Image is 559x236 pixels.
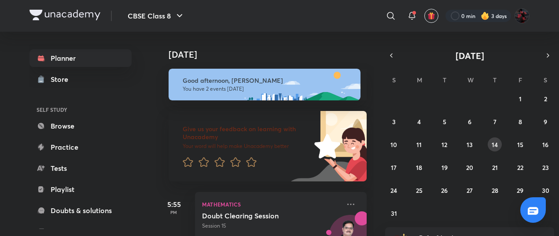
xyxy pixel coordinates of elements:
[156,210,191,215] p: PM
[493,118,496,126] abbr: August 7, 2025
[424,9,438,23] button: avatar
[169,69,360,100] img: afternoon
[467,186,473,195] abbr: August 27, 2025
[538,160,552,174] button: August 23, 2025
[416,163,422,172] abbr: August 18, 2025
[29,117,132,135] a: Browse
[538,114,552,129] button: August 9, 2025
[29,49,132,67] a: Planner
[29,159,132,177] a: Tests
[391,209,397,218] abbr: August 31, 2025
[416,186,423,195] abbr: August 25, 2025
[183,143,311,150] p: Your word will help make Unacademy better
[519,76,522,84] abbr: Friday
[438,183,452,197] button: August 26, 2025
[387,160,401,174] button: August 17, 2025
[202,222,340,230] p: Session 15
[412,183,426,197] button: August 25, 2025
[513,183,527,197] button: August 29, 2025
[492,186,498,195] abbr: August 28, 2025
[397,49,542,62] button: [DATE]
[169,49,375,60] h4: [DATE]
[427,12,435,20] img: avatar
[29,10,100,20] img: Company Logo
[29,202,132,219] a: Doubts & solutions
[387,183,401,197] button: August 24, 2025
[517,186,523,195] abbr: August 29, 2025
[417,76,422,84] abbr: Monday
[122,7,190,25] button: CBSE Class 8
[438,137,452,151] button: August 12, 2025
[387,137,401,151] button: August 10, 2025
[463,183,477,197] button: August 27, 2025
[390,186,397,195] abbr: August 24, 2025
[29,102,132,117] h6: SELF STUDY
[441,186,448,195] abbr: August 26, 2025
[183,85,353,92] p: You have 2 events [DATE]
[538,137,552,151] button: August 16, 2025
[467,76,474,84] abbr: Wednesday
[202,211,312,220] h5: Doubt Clearing Session
[183,125,311,141] h6: Give us your feedback on learning with Unacademy
[544,76,547,84] abbr: Saturday
[467,140,473,149] abbr: August 13, 2025
[202,199,340,210] p: Mathematics
[416,140,422,149] abbr: August 11, 2025
[488,137,502,151] button: August 14, 2025
[29,10,100,22] a: Company Logo
[463,160,477,174] button: August 20, 2025
[517,140,523,149] abbr: August 15, 2025
[517,163,523,172] abbr: August 22, 2025
[488,160,502,174] button: August 21, 2025
[443,76,446,84] abbr: Tuesday
[513,160,527,174] button: August 22, 2025
[544,95,547,103] abbr: August 2, 2025
[466,163,473,172] abbr: August 20, 2025
[183,77,353,85] h6: Good afternoon, [PERSON_NAME]
[412,114,426,129] button: August 4, 2025
[441,163,448,172] abbr: August 19, 2025
[29,70,132,88] a: Store
[387,114,401,129] button: August 3, 2025
[488,114,502,129] button: August 7, 2025
[513,114,527,129] button: August 8, 2025
[513,92,527,106] button: August 1, 2025
[156,199,191,210] h5: 5:55
[391,163,397,172] abbr: August 17, 2025
[412,160,426,174] button: August 18, 2025
[492,163,498,172] abbr: August 21, 2025
[417,118,421,126] abbr: August 4, 2025
[284,111,367,181] img: feedback_image
[29,181,132,198] a: Playlist
[463,114,477,129] button: August 6, 2025
[438,114,452,129] button: August 5, 2025
[468,118,471,126] abbr: August 6, 2025
[392,118,396,126] abbr: August 3, 2025
[542,140,548,149] abbr: August 16, 2025
[441,140,447,149] abbr: August 12, 2025
[538,92,552,106] button: August 2, 2025
[29,138,132,156] a: Practice
[51,74,74,85] div: Store
[456,50,484,62] span: [DATE]
[438,160,452,174] button: August 19, 2025
[463,137,477,151] button: August 13, 2025
[387,206,401,220] button: August 31, 2025
[492,140,498,149] abbr: August 14, 2025
[390,140,397,149] abbr: August 10, 2025
[481,11,489,20] img: streak
[513,137,527,151] button: August 15, 2025
[493,76,496,84] abbr: Thursday
[519,118,522,126] abbr: August 8, 2025
[538,183,552,197] button: August 30, 2025
[542,186,549,195] abbr: August 30, 2025
[412,137,426,151] button: August 11, 2025
[515,8,530,23] img: Ananya
[544,118,547,126] abbr: August 9, 2025
[519,95,522,103] abbr: August 1, 2025
[392,76,396,84] abbr: Sunday
[488,183,502,197] button: August 28, 2025
[542,163,549,172] abbr: August 23, 2025
[443,118,446,126] abbr: August 5, 2025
